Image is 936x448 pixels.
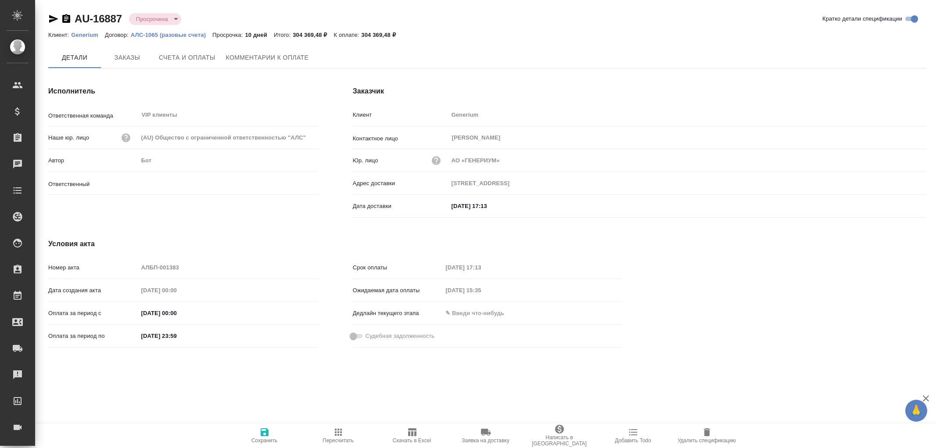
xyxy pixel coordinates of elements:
p: Контактное лицо [353,134,448,143]
p: Номер акта [48,263,138,272]
p: АЛС-1065 (разовые счета) [131,32,212,38]
a: АЛС-1065 (разовые счета) [131,31,212,38]
a: Generium [71,31,105,38]
span: Счета и оплаты [159,52,215,63]
button: Скопировать ссылку для ЯМессенджера [48,14,59,24]
p: Дата доставки [353,202,448,211]
p: Дедлайн текущего этапа [353,309,443,318]
p: Юр. лицо [353,156,378,165]
span: Заказы [106,52,148,63]
p: Ожидаемая дата оплаты [353,286,443,295]
button: 🙏 [905,400,927,422]
input: ✎ Введи что-нибудь [442,307,519,319]
div: Просрочена [129,13,181,25]
input: ✎ Введи что-нибудь [138,307,215,319]
p: 304 369,48 ₽ [361,32,402,38]
p: Адрес доставки [353,179,448,188]
input: Пустое поле [138,284,215,297]
p: Ответственная команда [48,111,138,120]
p: Просрочка: [212,32,245,38]
input: Пустое поле [442,284,519,297]
p: 304 369,48 ₽ [293,32,334,38]
p: Клиент: [48,32,71,38]
p: Автор [48,156,138,165]
input: Пустое поле [448,154,926,167]
p: Generium [71,32,105,38]
p: Клиент [353,111,448,119]
p: Оплата за период по [48,332,138,340]
h4: Условия акта [48,239,622,249]
input: ✎ Введи что-нибудь [448,200,525,212]
input: Пустое поле [138,154,318,167]
p: Дата создания акта [48,286,138,295]
span: Судебная задолженность [366,332,434,340]
p: Ответственный [48,180,138,189]
input: Пустое поле [442,261,519,274]
p: Оплата за период с [48,309,138,318]
p: 10 дней [245,32,273,38]
input: Пустое поле [448,108,926,121]
button: Скопировать ссылку [61,14,72,24]
p: К оплате: [334,32,362,38]
p: Наше юр. лицо [48,133,89,142]
span: Кратко детали спецификации [822,14,902,23]
input: Пустое поле [448,177,926,190]
a: AU-16887 [75,13,122,25]
button: Просрочена [133,15,171,23]
p: Договор: [105,32,131,38]
h4: Исполнитель [48,86,318,97]
p: Итого: [274,32,293,38]
input: Пустое поле [138,131,318,144]
h4: Заказчик [353,86,926,97]
p: Срок оплаты [353,263,443,272]
span: 🙏 [909,401,924,420]
span: Комментарии к оплате [226,52,309,63]
input: ✎ Введи что-нибудь [138,330,215,342]
span: Детали [54,52,96,63]
button: Open [313,183,315,184]
input: Пустое поле [138,261,318,274]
